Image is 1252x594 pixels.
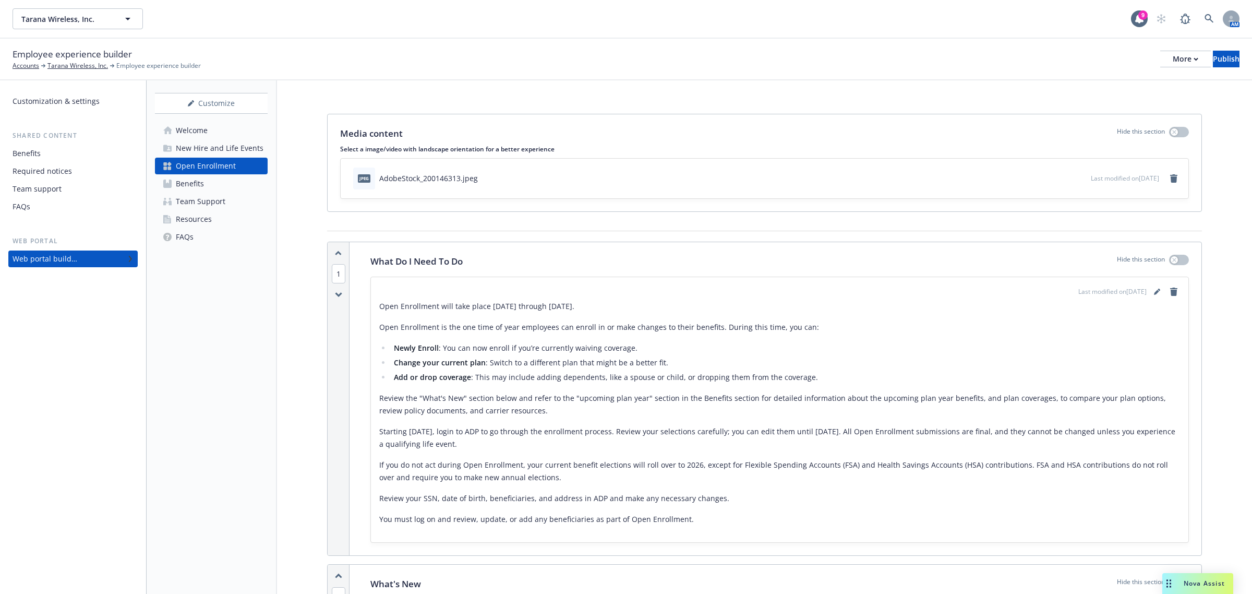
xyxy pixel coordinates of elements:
[13,163,72,180] div: Required notices
[332,264,345,283] span: 1
[1091,174,1159,183] span: Last modified on [DATE]
[370,577,421,591] p: What's New
[155,93,268,114] button: Customize
[394,372,471,382] strong: Add or drop coverage
[155,122,268,139] a: Welcome
[1162,573,1175,594] div: Drag to move
[1160,51,1211,67] button: More
[391,357,1180,369] li: : Switch to a different plan that might be a better fit.
[176,140,263,157] div: New Hire and Life Events
[1138,10,1148,20] div: 9
[176,158,236,174] div: Open Enrollment
[8,181,138,197] a: Team support
[1151,286,1163,298] a: editPencil
[379,392,1180,417] p: Review the "What's New" section below and refer to the "upcoming plan year" section in the Benefi...
[379,459,1180,484] p: If you do not act during Open Enrollment, your current benefit elections will roll over to 2026, ...
[176,175,204,192] div: Benefits
[340,145,1189,153] p: Select a image/video with landscape orientation for a better experience
[155,158,268,174] a: Open Enrollment
[8,163,138,180] a: Required notices
[155,229,268,245] a: FAQs
[332,268,345,279] button: 1
[21,14,112,25] span: Tarana Wireless, Inc.
[8,93,138,110] a: Customization & settings
[176,122,208,139] div: Welcome
[1175,8,1196,29] a: Report a Bug
[391,371,1180,384] li: : This may include adding dependents, like a spouse or child, or dropping them from the coverage.
[379,425,1180,450] p: Starting [DATE], login to ADP to go through the enrollment process. Review your selections carefu...
[379,173,478,184] div: AdobeStock_200146313.jpeg
[176,211,212,228] div: Resources
[391,342,1180,354] li: : You can now enroll if you’re currently waiving coverage.
[176,229,194,245] div: FAQs
[1162,573,1233,594] button: Nova Assist
[1173,51,1198,67] div: More
[394,343,439,353] strong: Newly Enroll
[176,193,225,210] div: Team Support
[1184,579,1225,588] span: Nova Assist
[1061,173,1069,184] button: download file
[8,251,138,267] a: Web portal builder
[155,193,268,210] a: Team Support
[1077,173,1087,184] button: preview file
[13,8,143,29] button: Tarana Wireless, Inc.
[379,513,1180,526] p: You must log on and review, update, or add any beneficiaries as part of Open Enrollment.
[1167,286,1180,298] a: remove
[379,321,1180,334] p: Open Enrollment is the one time of year employees can enroll in or make changes to their benefits...
[340,127,403,140] p: Media content
[13,251,77,267] div: Web portal builder
[13,181,62,197] div: Team support
[379,492,1180,505] p: Review your SSN, date of birth, beneficiaries, and address in ADP and make any necessary changes.
[1167,172,1180,185] a: remove
[13,47,132,61] span: Employee experience builder
[8,145,138,162] a: Benefits
[13,93,100,110] div: Customization & settings
[8,236,138,246] div: Web portal
[8,198,138,215] a: FAQs
[379,300,1180,313] p: Open Enrollment will take place [DATE] through [DATE].
[47,61,108,70] a: Tarana Wireless, Inc.
[370,255,463,268] p: What Do I Need To Do
[1078,287,1147,296] span: Last modified on [DATE]
[155,93,268,113] div: Customize
[155,140,268,157] a: New Hire and Life Events
[13,145,41,162] div: Benefits
[116,61,201,70] span: Employee experience builder
[1151,8,1172,29] a: Start snowing
[1213,51,1239,67] button: Publish
[1199,8,1220,29] a: Search
[8,130,138,141] div: Shared content
[155,175,268,192] a: Benefits
[1117,255,1165,268] p: Hide this section
[13,61,39,70] a: Accounts
[394,358,486,367] strong: Change your current plan
[13,198,30,215] div: FAQs
[1117,127,1165,140] p: Hide this section
[358,174,370,182] span: jpeg
[1117,577,1165,591] p: Hide this section
[155,211,268,228] a: Resources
